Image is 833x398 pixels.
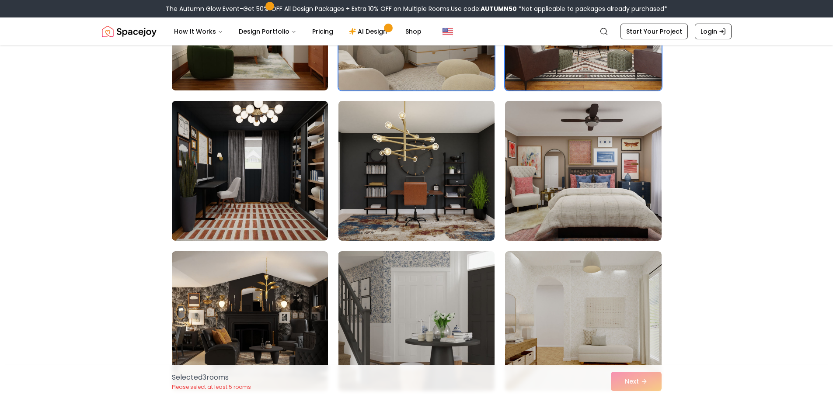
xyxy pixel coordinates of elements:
img: United States [443,26,453,37]
p: Selected 3 room s [172,372,251,383]
button: How It Works [167,23,230,40]
div: The Autumn Glow Event-Get 50% OFF All Design Packages + Extra 10% OFF on Multiple Rooms. [166,4,667,13]
b: AUTUMN50 [481,4,517,13]
img: Room room-17 [335,248,498,395]
p: Please select at least 5 rooms [172,384,251,391]
img: Room room-14 [338,101,495,241]
nav: Global [102,17,732,45]
a: Start Your Project [620,24,688,39]
img: Room room-13 [172,101,328,241]
img: Room room-16 [172,251,328,391]
nav: Main [167,23,429,40]
a: AI Design [342,23,397,40]
img: Room room-18 [505,251,661,391]
span: Use code: [451,4,517,13]
a: Login [695,24,732,39]
a: Spacejoy [102,23,157,40]
span: *Not applicable to packages already purchased* [517,4,667,13]
a: Pricing [305,23,340,40]
a: Shop [398,23,429,40]
img: Spacejoy Logo [102,23,157,40]
button: Design Portfolio [232,23,303,40]
img: Room room-15 [505,101,661,241]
